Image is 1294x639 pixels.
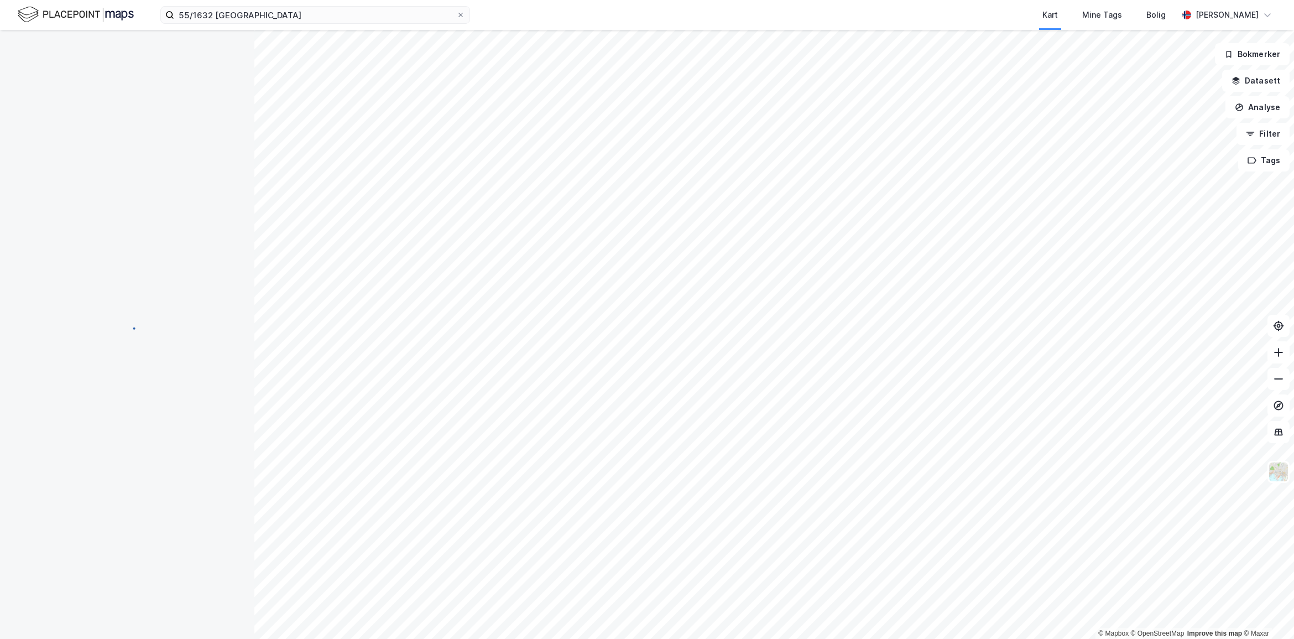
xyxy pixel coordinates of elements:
[1196,8,1259,22] div: [PERSON_NAME]
[1222,70,1290,92] button: Datasett
[1098,630,1129,637] a: Mapbox
[118,319,136,337] img: spinner.a6d8c91a73a9ac5275cf975e30b51cfb.svg
[1082,8,1122,22] div: Mine Tags
[18,5,134,24] img: logo.f888ab2527a4732fd821a326f86c7f29.svg
[1225,96,1290,118] button: Analyse
[174,7,456,23] input: Søk på adresse, matrikkel, gårdeiere, leietakere eller personer
[1268,461,1289,482] img: Z
[1146,8,1166,22] div: Bolig
[1239,586,1294,639] div: Kontrollprogram for chat
[1131,630,1185,637] a: OpenStreetMap
[1236,123,1290,145] button: Filter
[1187,630,1242,637] a: Improve this map
[1238,149,1290,172] button: Tags
[1042,8,1058,22] div: Kart
[1239,586,1294,639] iframe: Chat Widget
[1215,43,1290,65] button: Bokmerker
